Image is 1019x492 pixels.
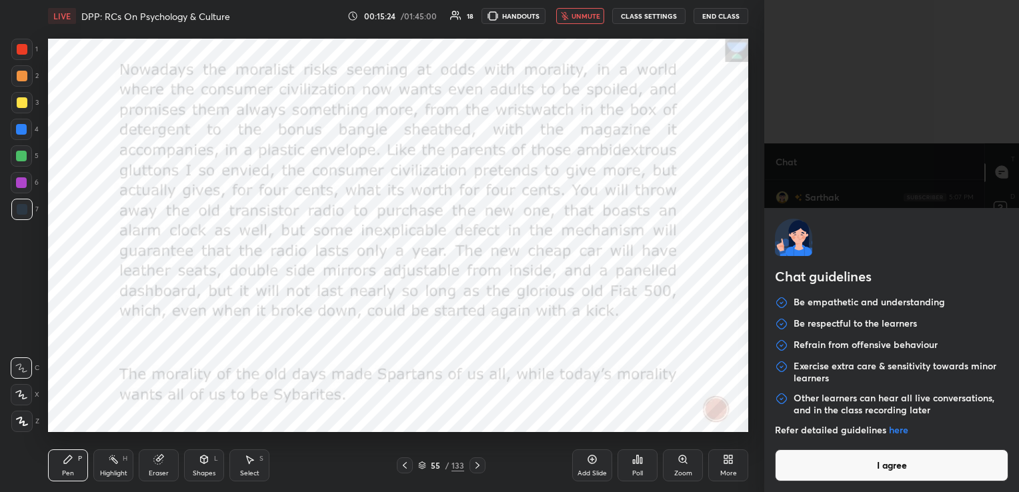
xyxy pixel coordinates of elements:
[572,11,600,21] span: unmute
[445,461,449,469] div: /
[775,267,1008,289] h2: Chat guidelines
[889,423,908,436] a: here
[775,449,1008,481] button: I agree
[11,199,39,220] div: 7
[11,172,39,193] div: 6
[11,145,39,167] div: 5
[578,470,607,477] div: Add Slide
[429,461,442,469] div: 55
[100,470,127,477] div: Highlight
[794,296,945,309] p: Be empathetic and understanding
[794,360,1008,384] p: Exercise extra care & sensitivity towards minor learners
[62,470,74,477] div: Pen
[240,470,259,477] div: Select
[259,455,263,462] div: S
[149,470,169,477] div: Eraser
[674,470,692,477] div: Zoom
[48,8,76,24] div: LIVE
[193,470,215,477] div: Shapes
[11,119,39,140] div: 4
[794,317,917,331] p: Be respectful to the learners
[11,92,39,113] div: 3
[11,357,39,379] div: C
[794,392,1008,416] p: Other learners can hear all live conversations, and in the class recording later
[556,8,604,24] button: unmute
[11,411,39,432] div: Z
[612,8,686,24] button: CLASS SETTINGS
[632,470,643,477] div: Poll
[720,470,737,477] div: More
[467,13,473,19] div: 18
[78,455,82,462] div: P
[214,455,218,462] div: L
[775,424,1008,436] p: Refer detailed guidelines
[81,10,230,23] h4: DPP: RCs On Psychology & Culture
[694,8,748,24] button: End Class
[451,459,464,471] div: 133
[11,384,39,405] div: X
[481,8,546,24] button: HANDOUTS
[123,455,127,462] div: H
[11,39,38,60] div: 1
[794,339,938,352] p: Refrain from offensive behaviour
[11,65,39,87] div: 2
